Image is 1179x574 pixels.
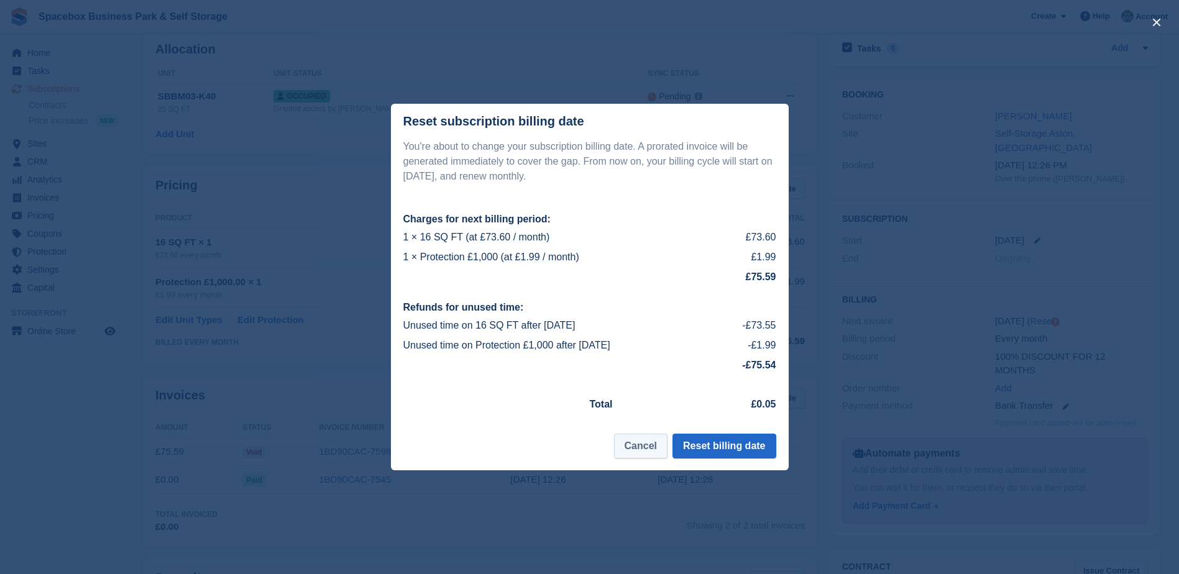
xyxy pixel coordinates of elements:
[590,399,613,409] strong: Total
[721,227,776,247] td: £73.60
[403,139,776,184] p: You're about to change your subscription billing date. A prorated invoice will be generated immed...
[723,316,776,335] td: -£73.55
[614,434,667,458] button: Cancel
[742,360,776,370] strong: -£75.54
[721,247,776,267] td: £1.99
[403,316,724,335] td: Unused time on 16 SQ FT after [DATE]
[723,335,776,355] td: -£1.99
[751,399,776,409] strong: £0.05
[403,335,724,355] td: Unused time on Protection £1,000 after [DATE]
[403,114,584,129] div: Reset subscription billing date
[1147,12,1167,32] button: close
[746,271,776,282] strong: £75.59
[403,227,722,247] td: 1 × 16 SQ FT (at £73.60 / month)
[403,302,776,313] h2: Refunds for unused time:
[403,214,776,225] h2: Charges for next billing period:
[672,434,776,458] button: Reset billing date
[403,247,722,267] td: 1 × Protection £1,000 (at £1.99 / month)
